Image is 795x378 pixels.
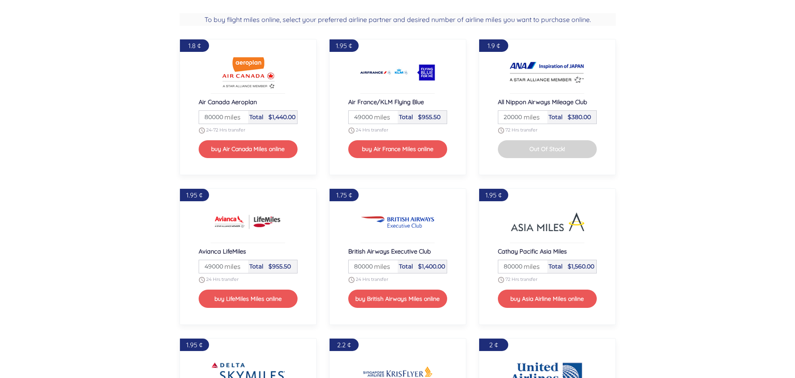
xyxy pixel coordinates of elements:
[498,98,587,106] span: All Nippon Airways Mileage Club
[199,247,246,255] span: Avianca LifeMiles
[206,127,245,133] span: 24-72 Hrs transfer
[399,263,413,270] span: Total
[498,140,597,158] button: Out Of Stock!
[220,261,241,271] span: miles
[505,127,537,133] span: 72 Hrs transfer
[199,140,298,158] button: buy Air Canada Miles online
[568,263,594,270] span: $1,560.00
[348,290,447,307] button: buy British Airways Miles online
[206,277,239,283] span: 24 Hrs transfer
[348,98,424,106] span: Air France/KLM Flying Blue
[498,127,504,134] img: schedule.png
[510,56,585,89] img: Buy All Nippon Airways Mileage Club Airline miles online
[498,247,567,255] span: Cathay Pacific Asia Miles
[505,277,537,283] span: 72 Hrs transfer
[418,113,441,121] span: $955.50
[348,247,431,255] span: British Airways Executive Club
[360,205,435,239] img: Buy British Airways Executive Club Airline miles online
[489,341,498,349] span: 2 ¢
[188,41,201,50] span: 1.8 ¢
[199,290,298,307] button: buy LifeMiles Miles online
[348,140,447,158] button: buy Air France Miles online
[268,113,295,121] span: $1,440.00
[199,98,257,106] span: Air Canada Aeroplan
[337,341,351,349] span: 2.2 ¢
[336,191,352,199] span: 1.75 ¢
[336,41,352,50] span: 1.95 ¢
[186,191,202,199] span: 1.95 ¢
[360,56,435,89] img: Buy Air France/KLM Flying Blue Airline miles online
[249,263,263,270] span: Total
[199,127,205,134] img: schedule.png
[498,277,504,283] img: schedule.png
[519,261,540,271] span: miles
[399,113,413,121] span: Total
[549,263,563,270] span: Total
[211,56,286,89] img: Buy Air Canada Aeroplan Airline miles online
[510,205,585,239] img: Buy Cathay Pacific Asia Miles Airline miles online
[370,261,390,271] span: miles
[186,341,202,349] span: 1.95 ¢
[370,112,390,122] span: miles
[498,290,597,307] button: buy Asia Airline Miles online
[568,113,591,121] span: $380.00
[418,263,445,270] span: $1,400.00
[356,277,388,283] span: 24 Hrs transfer
[220,112,241,122] span: miles
[348,127,354,134] img: schedule.png
[348,277,354,283] img: schedule.png
[199,277,205,283] img: schedule.png
[249,113,263,121] span: Total
[485,191,502,199] span: 1.95 ¢
[268,263,291,270] span: $955.50
[549,113,563,121] span: Total
[180,13,616,26] h2: To buy flight miles online, select your preferred airline partner and desired number of airline m...
[519,112,540,122] span: miles
[487,41,500,50] span: 1.9 ¢
[211,205,286,239] img: Buy Avianca LifeMiles Airline miles online
[356,127,388,133] span: 24 Hrs transfer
